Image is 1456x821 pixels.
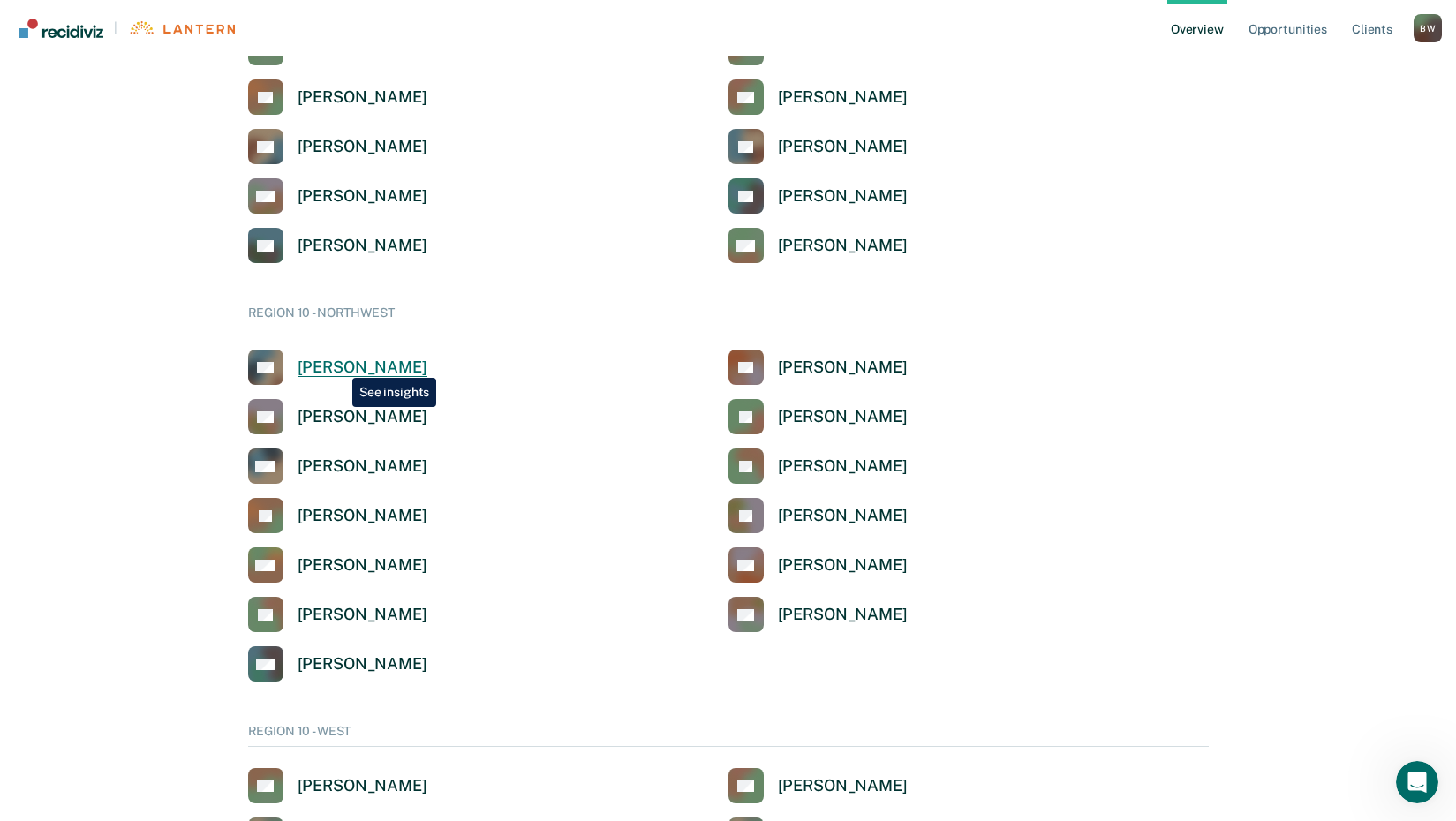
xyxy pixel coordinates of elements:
div: [PERSON_NAME] [778,776,908,796]
a: [PERSON_NAME] [728,79,908,115]
div: [PERSON_NAME] [778,186,908,207]
a: [PERSON_NAME] [248,79,427,115]
a: [PERSON_NAME] [728,768,908,803]
a: [PERSON_NAME] [248,498,427,533]
div: [PERSON_NAME] [778,456,908,477]
a: [PERSON_NAME] [248,399,427,434]
a: [PERSON_NAME] [728,178,908,214]
a: [PERSON_NAME] [728,448,908,484]
div: REGION 10 - NORTHWEST [248,305,1209,328]
a: [PERSON_NAME] [728,350,908,385]
a: [PERSON_NAME] [728,498,908,533]
div: B W [1414,14,1442,42]
div: [PERSON_NAME] [778,605,908,625]
a: [PERSON_NAME] [248,597,427,632]
a: [PERSON_NAME] [248,448,427,484]
img: Recidiviz [19,19,103,38]
div: [PERSON_NAME] [298,456,427,477]
div: [PERSON_NAME] [298,358,427,378]
div: [PERSON_NAME] [778,87,908,108]
div: [PERSON_NAME] [778,358,908,378]
span: | [103,20,128,35]
div: [PERSON_NAME] [298,605,427,625]
div: [PERSON_NAME] [298,654,427,674]
button: Profile dropdown button [1414,14,1442,42]
a: [PERSON_NAME] [248,646,427,682]
div: [PERSON_NAME] [298,776,427,796]
a: [PERSON_NAME] [248,178,427,214]
div: [PERSON_NAME] [778,506,908,526]
div: [PERSON_NAME] [298,87,427,108]
div: [PERSON_NAME] [778,236,908,256]
a: [PERSON_NAME] [248,547,427,583]
div: [PERSON_NAME] [298,236,427,256]
iframe: Intercom live chat [1396,761,1438,803]
a: [PERSON_NAME] [728,597,908,632]
div: [PERSON_NAME] [298,137,427,157]
a: [PERSON_NAME] [728,547,908,583]
div: [PERSON_NAME] [298,407,427,427]
a: [PERSON_NAME] [248,228,427,263]
a: [PERSON_NAME] [248,350,427,385]
a: [PERSON_NAME] [248,129,427,164]
div: [PERSON_NAME] [298,555,427,576]
div: [PERSON_NAME] [778,555,908,576]
a: [PERSON_NAME] [728,228,908,263]
div: [PERSON_NAME] [778,137,908,157]
a: [PERSON_NAME] [728,129,908,164]
a: [PERSON_NAME] [728,399,908,434]
div: [PERSON_NAME] [298,186,427,207]
div: REGION 10 - WEST [248,724,1209,747]
div: [PERSON_NAME] [778,407,908,427]
img: Lantern [128,21,235,34]
div: [PERSON_NAME] [298,506,427,526]
a: [PERSON_NAME] [248,768,427,803]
